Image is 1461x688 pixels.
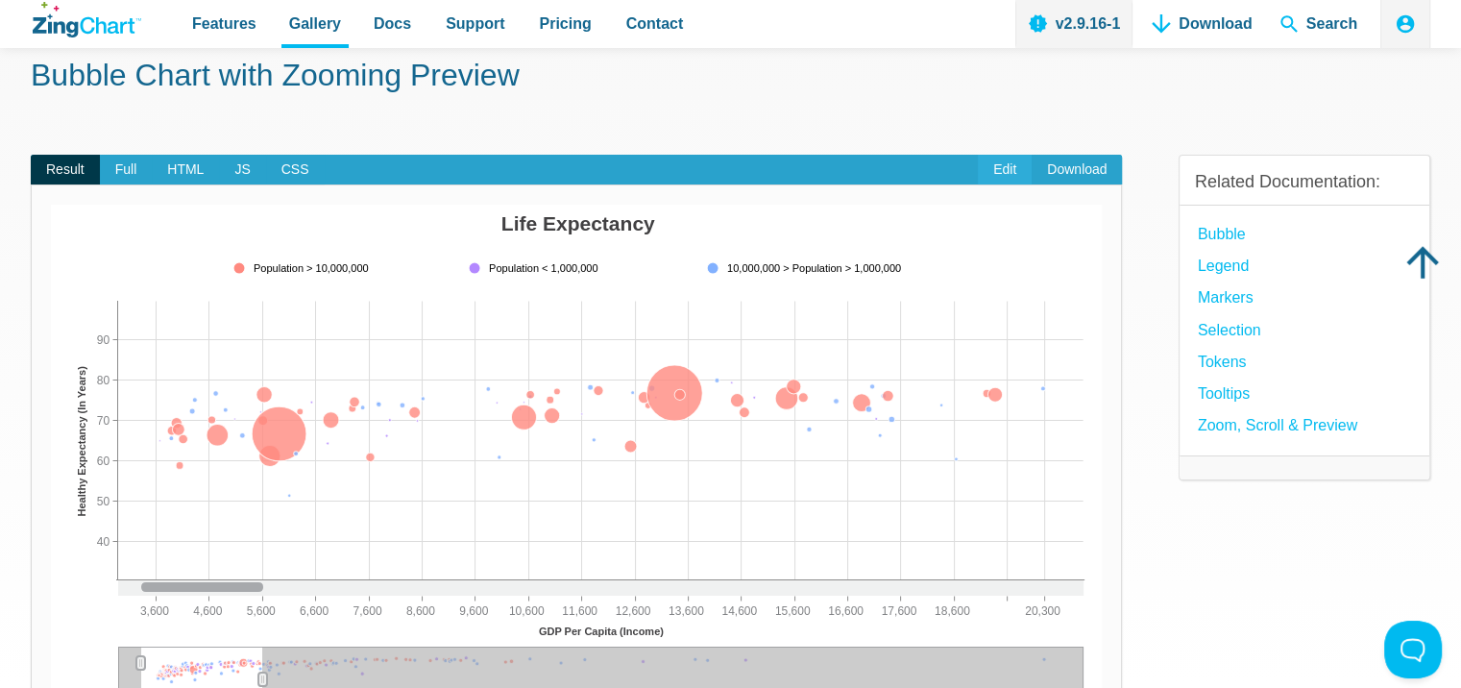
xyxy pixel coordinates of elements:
a: Edit [978,155,1032,185]
span: Features [192,11,256,37]
a: Tokens [1198,349,1247,375]
a: Download [1032,155,1122,185]
span: CSS [266,155,325,185]
a: Selection [1198,317,1261,343]
span: Pricing [539,11,591,37]
span: Gallery [289,11,341,37]
span: Support [446,11,504,37]
h3: Related Documentation: [1195,171,1414,193]
span: Full [100,155,153,185]
span: Contact [626,11,684,37]
iframe: Toggle Customer Support [1384,621,1442,678]
span: HTML [152,155,219,185]
h1: Bubble Chart with Zooming Preview [31,56,1430,99]
span: JS [219,155,265,185]
a: ZingChart Logo. Click to return to the homepage [33,2,141,37]
a: Bubble [1198,221,1246,247]
a: Zoom, Scroll & Preview [1198,412,1357,438]
span: Result [31,155,100,185]
a: Legend [1198,253,1249,279]
a: Tooltips [1198,381,1250,406]
a: Markers [1198,284,1254,310]
span: Docs [374,11,411,37]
